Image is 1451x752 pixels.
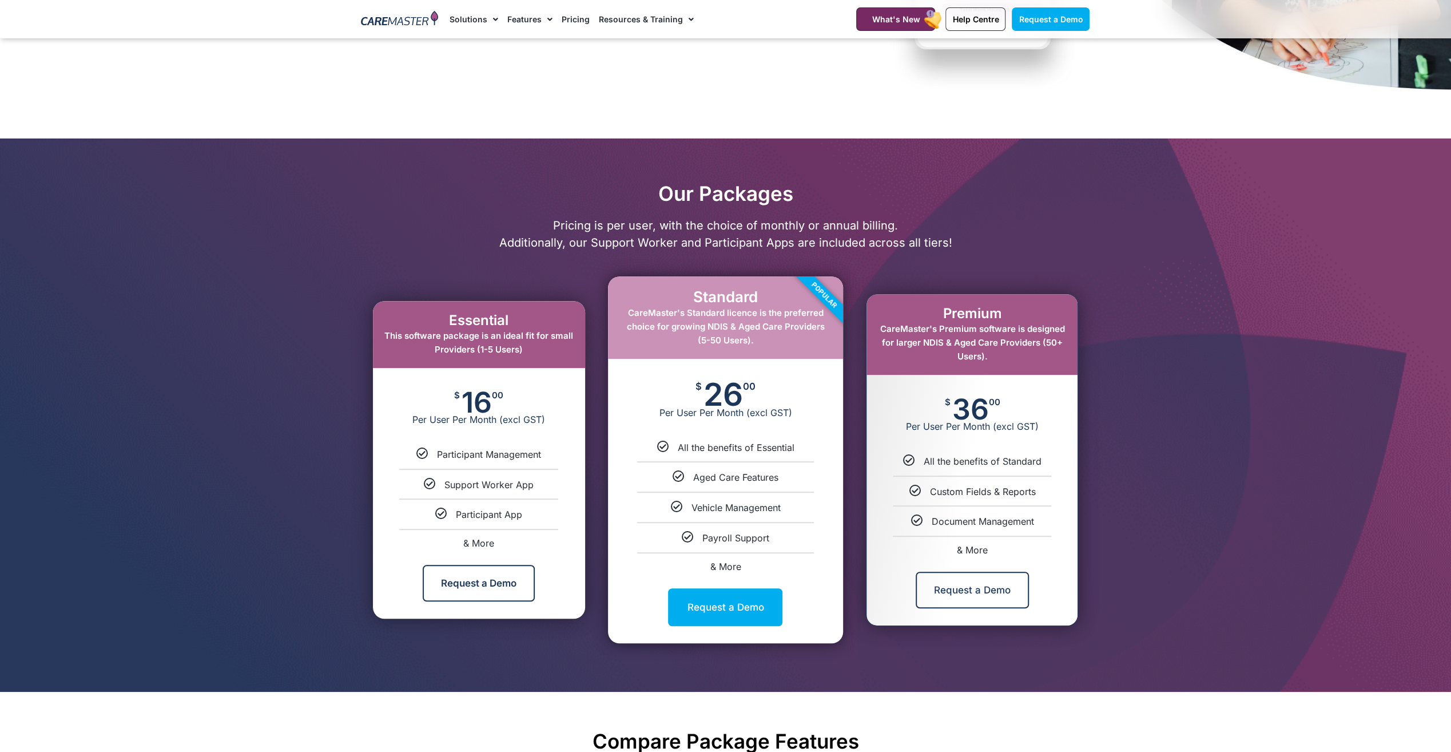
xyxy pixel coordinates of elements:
span: Document Management [931,516,1033,527]
span: $ [454,391,460,399]
a: Request a Demo [423,565,535,601]
span: Request a Demo [1019,14,1083,24]
span: & More [463,537,494,549]
span: $ [695,382,702,391]
p: Pricing is per user, with the choice of monthly or annual billing. Additionally, our Support Work... [356,217,1096,251]
img: CareMaster Logo [361,11,438,28]
span: Payroll Support [702,532,769,544]
a: Help Centre [945,7,1005,31]
span: 16 [462,391,492,414]
a: What's New [856,7,935,31]
h2: Premium [878,306,1066,322]
span: Per User Per Month (excl GST) [866,421,1078,432]
span: 00 [743,382,756,391]
span: Per User Per Month (excl GST) [608,407,843,418]
h2: Standard [619,288,832,306]
span: 00 [988,398,1000,406]
span: Support Worker App [444,479,534,490]
span: & More [957,544,988,556]
span: 00 [492,391,503,399]
span: Participant Management [437,449,541,460]
span: CareMaster's Standard licence is the preferred choice for growing NDIS & Aged Care Providers (5-5... [626,307,824,346]
a: Request a Demo [916,572,1029,608]
span: 26 [703,382,743,407]
span: $ [944,398,950,406]
span: Participant App [456,509,522,520]
a: Request a Demo [668,588,782,626]
h2: Essential [384,312,574,329]
a: Request a Demo [1012,7,1090,31]
span: This software package is an ideal fit for small Providers (1-5 Users) [384,330,573,355]
span: Vehicle Management [691,502,780,513]
span: Aged Care Features [693,472,778,483]
span: Custom Fields & Reports [929,486,1035,497]
span: Per User Per Month (excl GST) [373,414,585,425]
span: All the benefits of Essential [677,442,794,453]
span: All the benefits of Standard [924,456,1041,467]
span: & More [710,561,741,572]
span: CareMaster's Premium software is designed for larger NDIS & Aged Care Providers (50+ Users). [880,323,1064,362]
span: 36 [952,398,988,421]
span: What's New [872,14,920,24]
span: Help Centre [952,14,999,24]
h2: Our Packages [356,181,1096,205]
div: Popular [759,230,889,361]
